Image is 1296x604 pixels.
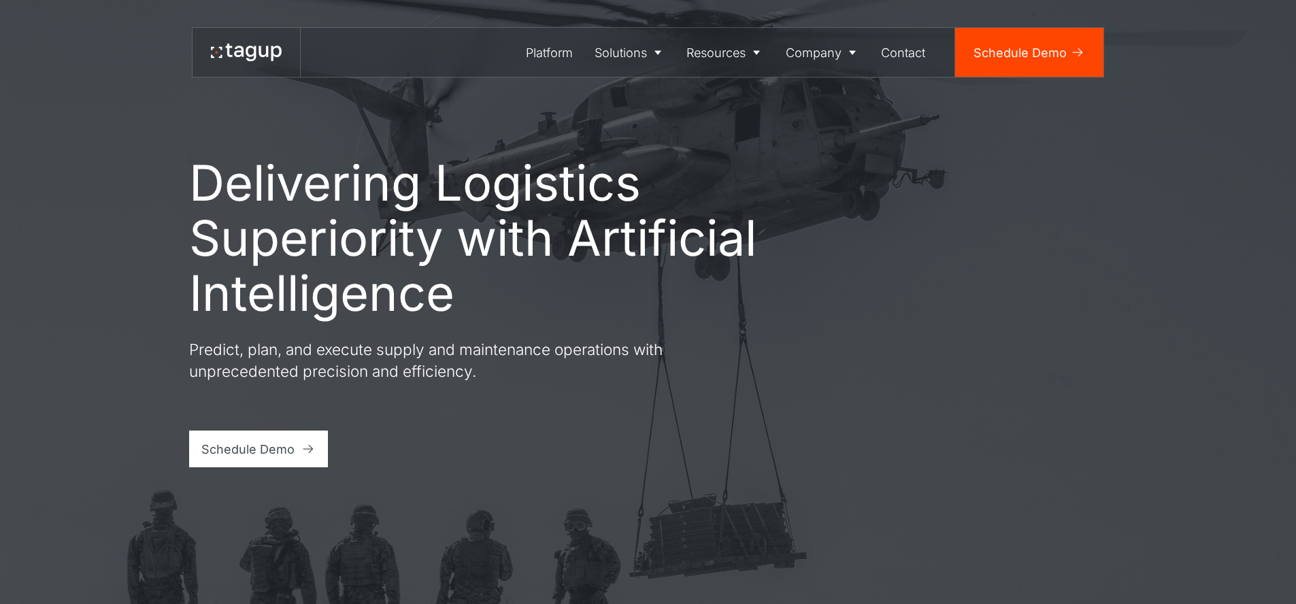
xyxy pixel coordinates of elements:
div: Schedule Demo [201,440,295,458]
a: Platform [516,28,584,77]
a: Solutions [584,28,676,77]
a: Company [775,28,871,77]
a: Schedule Demo [189,431,329,467]
div: Platform [526,44,573,62]
a: Resources [676,28,776,77]
div: Solutions [595,44,647,62]
p: Predict, plan, and execute supply and maintenance operations with unprecedented precision and eff... [189,339,679,382]
div: Company [786,44,842,62]
div: Schedule Demo [974,44,1067,62]
div: Contact [881,44,925,62]
h1: Delivering Logistics Superiority with Artificial Intelligence [189,155,761,320]
a: Schedule Demo [955,28,1103,77]
div: Resources [686,44,746,62]
a: Contact [871,28,937,77]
